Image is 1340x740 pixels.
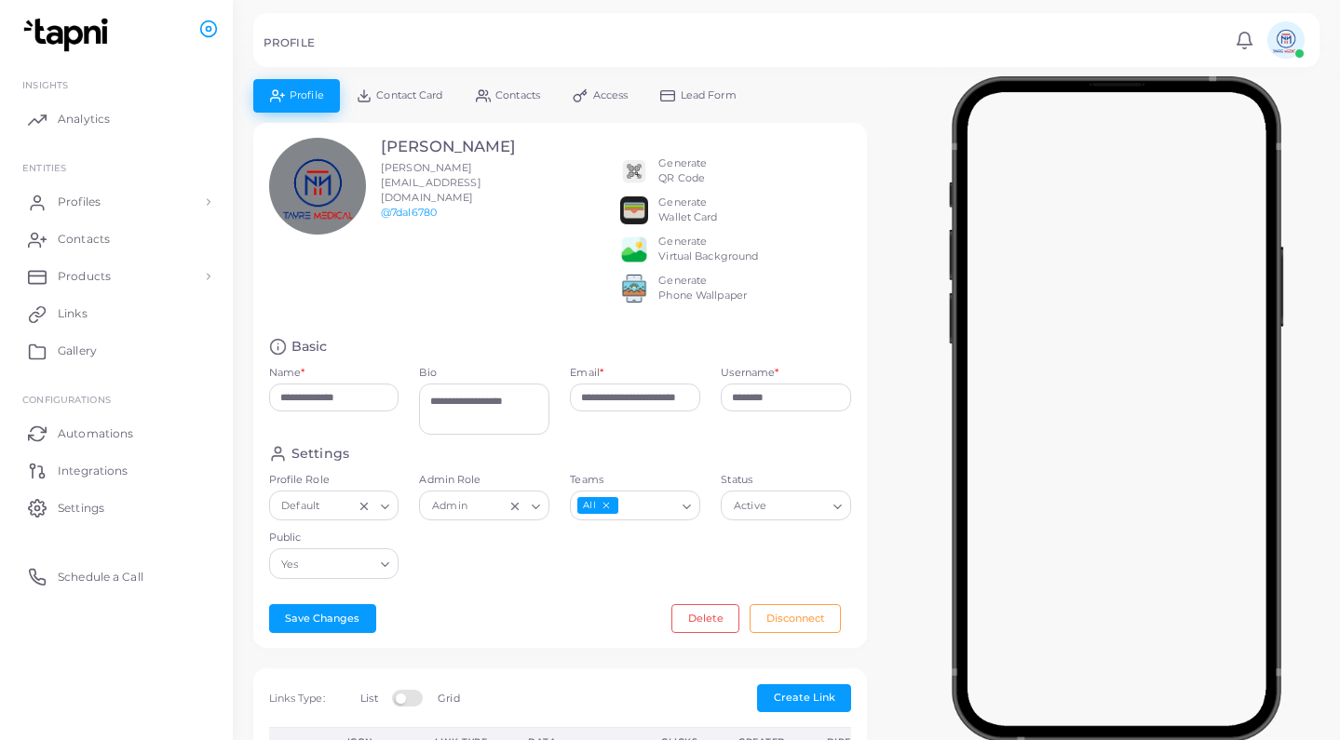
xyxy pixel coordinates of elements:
h4: Basic [291,338,328,356]
button: Clear Selected [358,498,371,513]
span: Schedule a Call [58,569,143,585]
h4: Settings [291,445,349,463]
a: Schedule a Call [14,558,219,595]
span: Contacts [58,231,110,248]
span: Profiles [58,194,101,210]
span: ENTITIES [22,162,66,173]
div: Search for option [570,491,700,520]
a: Integrations [14,451,219,489]
span: Active [731,497,768,517]
div: Search for option [269,548,399,578]
label: Teams [570,473,700,488]
a: Profiles [14,183,219,221]
a: Automations [14,414,219,451]
span: Integrations [58,463,128,479]
input: Search for option [324,496,354,517]
label: Name [269,366,305,381]
a: Gallery [14,332,219,370]
span: Contact Card [376,90,442,101]
div: Generate Virtual Background [658,235,758,264]
input: Search for option [472,496,505,517]
a: Contacts [14,221,219,258]
span: Configurations [22,394,111,405]
input: Search for option [303,554,373,574]
button: Create Link [757,684,851,712]
span: Gallery [58,343,97,359]
span: Access [593,90,629,101]
img: e64e04433dee680bcc62d3a6779a8f701ecaf3be228fb80ea91b313d80e16e10.png [620,235,648,263]
div: Generate Wallet Card [658,195,717,225]
img: qr2.png [620,157,648,185]
label: Grid [438,692,459,706]
span: Automations [58,425,133,442]
span: Admin [429,497,469,517]
span: All [577,497,617,515]
a: avatar [1262,21,1309,59]
label: Admin Role [419,473,549,488]
a: Products [14,258,219,295]
h3: [PERSON_NAME] [381,138,516,156]
span: [PERSON_NAME][EMAIL_ADDRESS][DOMAIN_NAME] [381,161,481,204]
span: Analytics [58,111,110,128]
input: Search for option [770,496,826,517]
button: Deselect All [600,499,613,512]
span: INSIGHTS [22,79,68,90]
div: Search for option [419,491,549,520]
span: Lead Form [681,90,737,101]
span: Yes [279,555,302,574]
button: Clear Selected [508,498,521,513]
img: avatar [1267,21,1305,59]
label: Profile Role [269,473,399,488]
div: Generate Phone Wallpaper [658,274,747,303]
div: Search for option [721,491,851,520]
label: Public [269,531,399,545]
a: Links [14,295,219,332]
a: @7dal6780 [381,206,437,219]
span: Links [58,305,88,322]
span: Products [58,268,111,285]
span: Contacts [495,90,540,101]
span: Profile [290,90,324,101]
span: Links Type: [269,692,325,705]
input: Search for option [620,496,676,517]
img: 522fc3d1c3555ff804a1a379a540d0107ed87845162a92721bf5e2ebbcc3ae6c.png [620,275,648,303]
img: logo [17,18,120,52]
button: Disconnect [750,604,841,632]
label: List [360,692,377,706]
button: Save Changes [269,604,376,632]
label: Bio [419,366,549,381]
button: Delete [671,604,739,632]
div: Search for option [269,491,399,520]
h5: PROFILE [264,36,315,49]
a: Settings [14,489,219,526]
div: Generate QR Code [658,156,707,186]
span: Create Link [774,691,835,704]
img: apple-wallet.png [620,196,648,224]
a: Analytics [14,101,219,138]
label: Status [721,473,851,488]
span: Settings [58,500,104,517]
span: Default [279,497,322,517]
label: Username [721,366,778,381]
label: Email [570,366,603,381]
